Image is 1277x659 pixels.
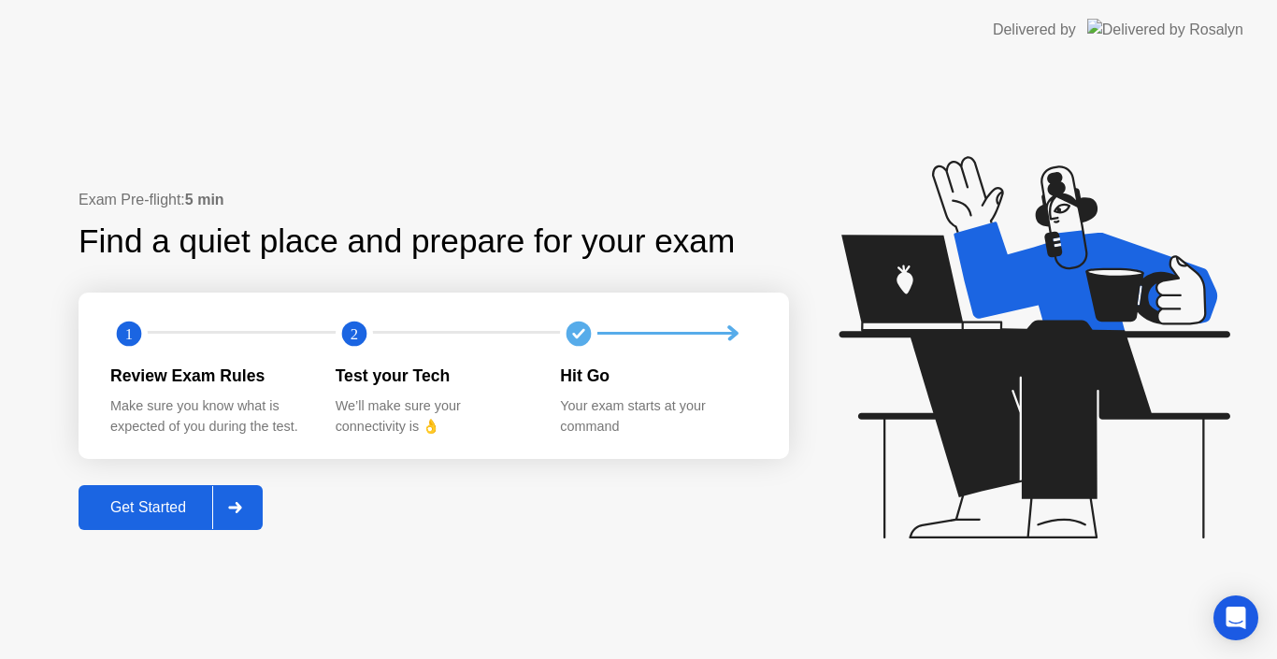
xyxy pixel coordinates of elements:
[351,324,358,342] text: 2
[185,192,224,208] b: 5 min
[125,324,133,342] text: 1
[1213,595,1258,640] div: Open Intercom Messenger
[560,396,755,437] div: Your exam starts at your command
[560,364,755,388] div: Hit Go
[336,364,531,388] div: Test your Tech
[993,19,1076,41] div: Delivered by
[336,396,531,437] div: We’ll make sure your connectivity is 👌
[110,396,306,437] div: Make sure you know what is expected of you during the test.
[110,364,306,388] div: Review Exam Rules
[84,499,212,516] div: Get Started
[79,217,738,266] div: Find a quiet place and prepare for your exam
[79,189,789,211] div: Exam Pre-flight:
[79,485,263,530] button: Get Started
[1087,19,1243,40] img: Delivered by Rosalyn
